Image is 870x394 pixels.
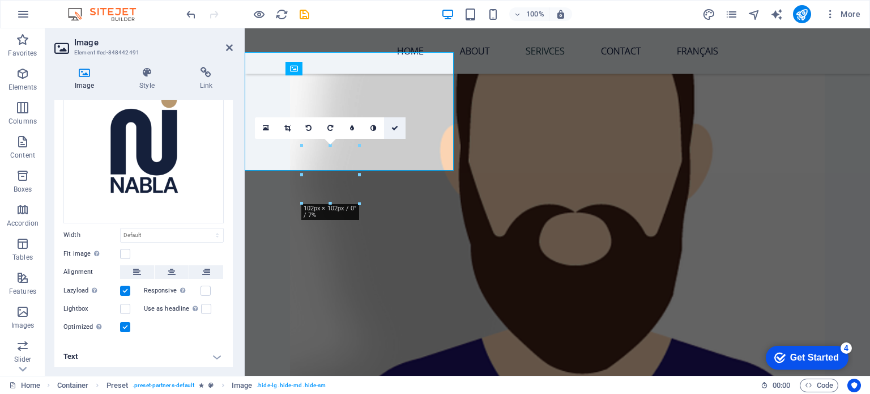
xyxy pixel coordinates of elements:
a: Greyscale [362,117,384,139]
span: . hide-lg .hide-md .hide-sm [257,379,326,392]
div: Get Started 4 items remaining, 20% complete [9,6,92,29]
p: Slider [14,355,32,364]
nav: breadcrumb [57,379,326,392]
i: Navigator [748,8,761,21]
button: pages [725,7,739,21]
span: Click to select. Double-click to edit [57,379,89,392]
h3: Element #ed-848442491 [74,48,210,58]
span: : [781,381,782,389]
h2: Image [74,37,233,48]
label: Fit image [63,247,120,261]
button: text_generator [770,7,784,21]
div: 22-9_7cOWlpMLXSDJg6Xup9zg.png [63,63,224,223]
h4: Link [180,67,233,91]
a: Select files from the file manager, stock photos, or upload file(s) [255,117,276,139]
span: Click to select. Double-click to edit [106,379,129,392]
button: Code [800,379,838,392]
p: Features [9,287,36,296]
h6: 100% [526,7,544,21]
h4: Text [54,343,233,370]
button: publish [793,5,811,23]
a: Confirm ( Ctrl ⏎ ) [384,117,406,139]
p: Images [11,321,35,330]
p: Boxes [14,185,32,194]
div: 4 [84,2,95,14]
label: Responsive [144,284,201,298]
label: Alignment [63,265,120,279]
i: Save (Ctrl+S) [298,8,311,21]
a: Rotate left 90° [298,117,319,139]
p: Elements [8,83,37,92]
button: design [702,7,716,21]
i: Publish [795,8,808,21]
a: Crop mode [276,117,298,139]
i: AI Writer [770,8,783,21]
i: Undo: Change image (Ctrl+Z) [185,8,198,21]
a: Blur [341,117,362,139]
h4: Style [119,67,179,91]
button: save [297,7,311,21]
button: navigator [748,7,761,21]
button: More [820,5,865,23]
label: Width [63,232,120,238]
label: Optimized [63,320,120,334]
p: Content [10,151,35,160]
i: Design (Ctrl+Alt+Y) [702,8,715,21]
h6: Session time [761,379,791,392]
p: Columns [8,117,37,126]
label: Lightbox [63,302,120,316]
a: Rotate right 90° [319,117,341,139]
h4: Image [54,67,119,91]
span: Code [805,379,833,392]
button: reload [275,7,288,21]
i: Element contains an animation [199,382,204,388]
span: Click to select. Double-click to edit [232,379,252,392]
button: undo [184,7,198,21]
i: Pages (Ctrl+Alt+S) [725,8,738,21]
button: 100% [509,7,549,21]
span: . preset-partners-default [133,379,194,392]
label: Lazyload [63,284,120,298]
i: Reload page [275,8,288,21]
i: On resize automatically adjust zoom level to fit chosen device. [556,9,566,19]
a: Click to cancel selection. Double-click to open Pages [9,379,40,392]
img: Editor Logo [65,7,150,21]
p: Favorites [8,49,37,58]
span: 00 00 [773,379,790,392]
button: Usercentrics [847,379,861,392]
p: Accordion [7,219,39,228]
span: More [825,9,860,20]
p: Tables [12,253,33,262]
label: Use as headline [144,302,201,316]
i: This element is a customizable preset [208,382,214,388]
div: Get Started [33,12,82,23]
